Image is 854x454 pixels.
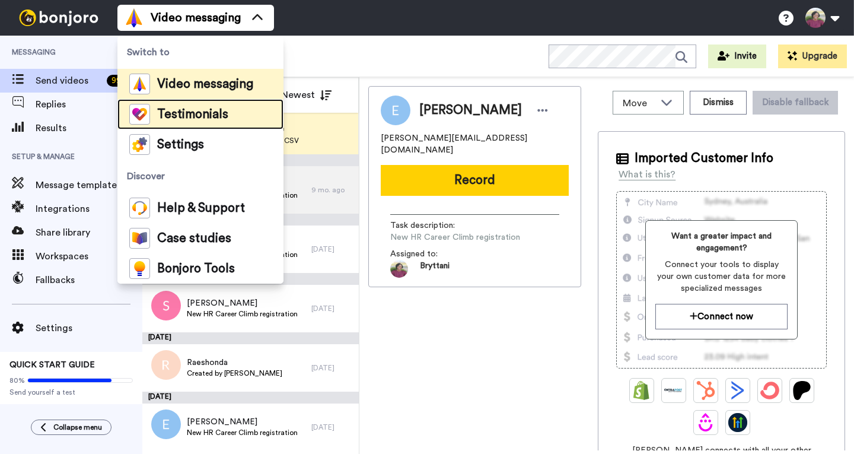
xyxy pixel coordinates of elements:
button: Newest [272,83,340,107]
span: Send videos [36,74,102,88]
span: 80% [9,376,25,385]
img: Drip [696,413,715,432]
span: Bonjoro Tools [157,263,235,275]
button: Record [381,165,569,196]
div: [DATE] [311,245,353,254]
span: Settings [36,321,142,335]
a: Settings [117,129,283,160]
span: [PERSON_NAME] [187,416,298,428]
a: Case studies [117,223,283,253]
span: Imported Customer Info [635,150,773,167]
img: vm-color.svg [125,8,144,27]
span: Integrations [36,202,142,216]
a: Testimonials [117,99,283,129]
img: e.png [151,409,181,439]
span: Collapse menu [53,423,102,432]
img: Ontraport [664,381,683,400]
button: Upgrade [778,45,847,68]
span: Task description : [390,220,473,231]
img: vm-color.svg [129,74,150,94]
img: Shopify [632,381,651,400]
span: [PERSON_NAME][EMAIL_ADDRESS][DOMAIN_NAME] [381,132,569,156]
img: Hubspot [696,381,715,400]
span: Video messaging [157,78,253,90]
button: Dismiss [690,91,747,115]
span: Bryttani [420,260,450,278]
img: ConvertKit [760,381,779,400]
span: QUICK START GUIDE [9,361,95,369]
div: 9 mo. ago [311,185,353,195]
a: Help & Support [117,193,283,223]
div: What is this? [619,167,675,182]
span: Settings [157,139,204,151]
button: Collapse menu [31,420,111,435]
span: Workspaces [36,249,142,263]
span: Results [36,121,142,135]
img: ActiveCampaign [728,381,747,400]
div: [DATE] [311,304,353,313]
img: 1cdd431e-062b-4e09-93e6-7dbe7842e292-1683758283.jpg [390,260,408,278]
button: Invite [708,45,766,68]
a: Bonjoro Tools [117,253,283,284]
a: Video messaging [117,69,283,99]
span: Switch to [117,36,283,69]
span: Testimonials [157,109,228,120]
div: 99 + [107,75,130,87]
span: Move [623,96,655,110]
img: bj-tools-colored.svg [129,258,150,279]
img: GoHighLevel [728,413,747,432]
img: Image of Erika [381,96,410,125]
span: Help & Support [157,202,245,214]
div: [DATE] [311,423,353,432]
button: Disable fallback [753,91,838,115]
span: Connect your tools to display your own customer data for more specialized messages [655,259,788,294]
span: New HR Career Climb registration [390,231,520,243]
img: settings-colored.svg [129,134,150,155]
span: New HR Career Climb registration [187,309,298,319]
span: Fallbacks [36,273,142,287]
div: [DATE] [311,363,353,373]
img: r.png [151,350,181,380]
img: Patreon [792,381,811,400]
img: case-study-colored.svg [129,228,150,249]
span: Case studies [157,233,231,245]
span: Want a greater impact and engagement? [655,230,788,254]
span: Replies [36,97,142,112]
span: Share library [36,226,142,240]
img: tm-color.svg [129,104,150,125]
span: [PERSON_NAME] [419,101,522,119]
span: Discover [117,160,283,193]
span: [PERSON_NAME] [187,297,298,309]
div: [DATE] [142,392,359,404]
span: Video messaging [151,9,241,26]
button: Connect now [655,304,788,329]
img: s.png [151,291,181,320]
span: New HR Career Climb registration [187,428,298,437]
img: bj-logo-header-white.svg [14,9,103,26]
span: Raeshonda [187,357,282,369]
img: help-and-support-colored.svg [129,198,150,218]
span: Send yourself a test [9,388,133,397]
span: Created by [PERSON_NAME] [187,369,282,378]
span: Message template [36,178,142,192]
div: [DATE] [142,332,359,344]
span: Assigned to: [390,248,473,260]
